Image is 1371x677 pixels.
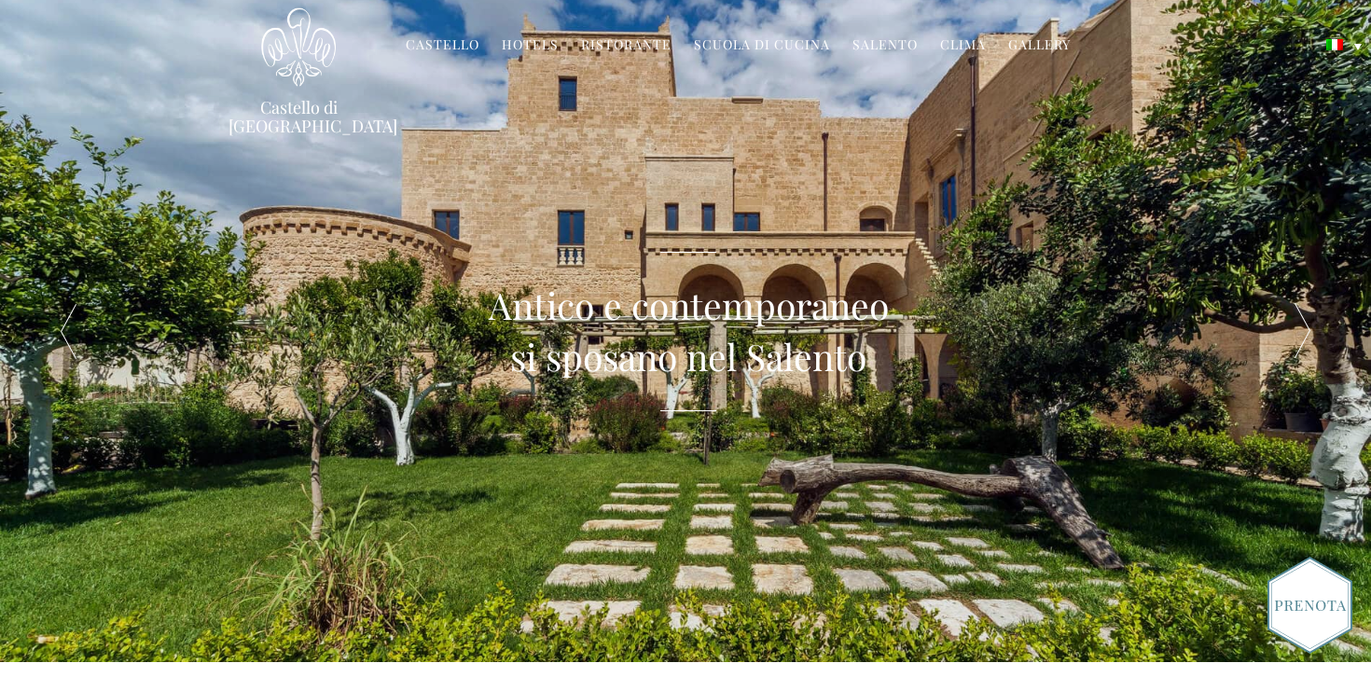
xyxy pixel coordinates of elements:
img: Castello di Ugento [261,7,336,87]
a: Ristorante [581,35,672,57]
a: Castello [406,35,479,57]
a: Gallery [1008,35,1071,57]
img: Italiano [1326,39,1343,50]
img: Book_Button_Italian.png [1267,557,1352,654]
h2: Antico e contemporaneo si sposano nel Salento [489,280,889,382]
a: Scuola di Cucina [694,35,830,57]
a: Salento [852,35,918,57]
a: Clima [940,35,986,57]
a: Hotels [502,35,559,57]
a: Castello di [GEOGRAPHIC_DATA] [228,98,368,135]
